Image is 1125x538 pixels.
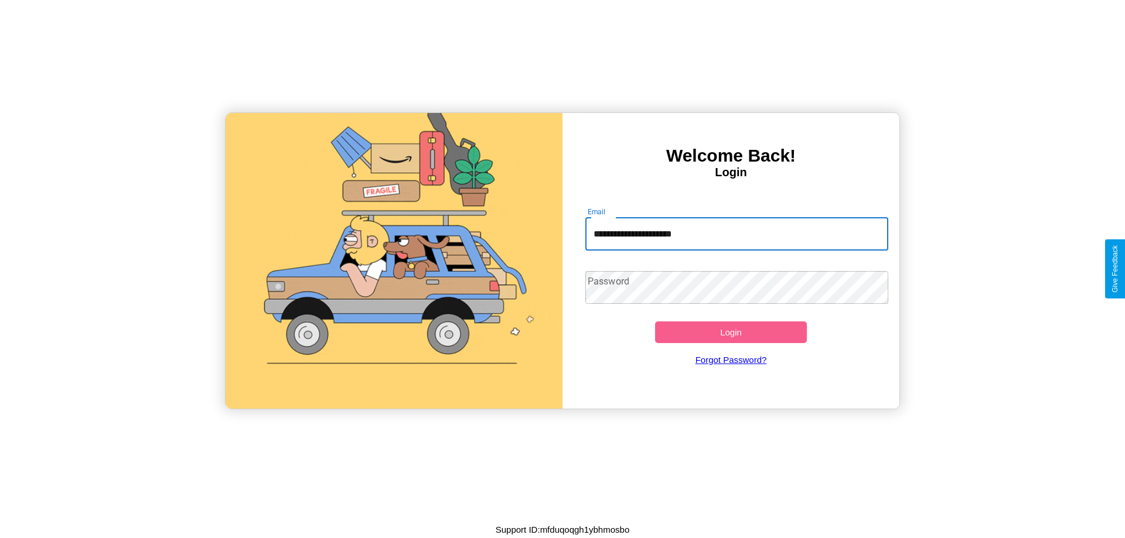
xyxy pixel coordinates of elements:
[496,522,629,537] p: Support ID: mfduqoqgh1ybhmosbo
[226,113,562,409] img: gif
[562,166,899,179] h4: Login
[1111,245,1119,293] div: Give Feedback
[562,146,899,166] h3: Welcome Back!
[588,207,606,217] label: Email
[655,321,807,343] button: Login
[579,343,883,376] a: Forgot Password?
